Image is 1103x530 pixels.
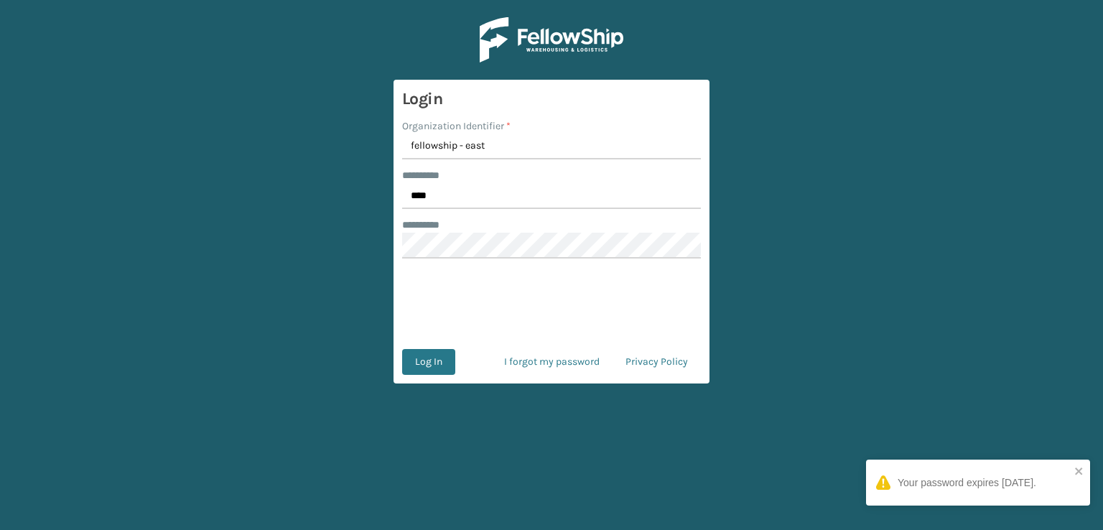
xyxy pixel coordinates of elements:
iframe: reCAPTCHA [442,276,661,332]
h3: Login [402,88,701,110]
a: Privacy Policy [613,349,701,375]
button: Log In [402,349,455,375]
label: Organization Identifier [402,118,511,134]
button: close [1074,465,1084,479]
img: Logo [480,17,623,62]
div: Your password expires [DATE]. [898,475,1036,491]
a: I forgot my password [491,349,613,375]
